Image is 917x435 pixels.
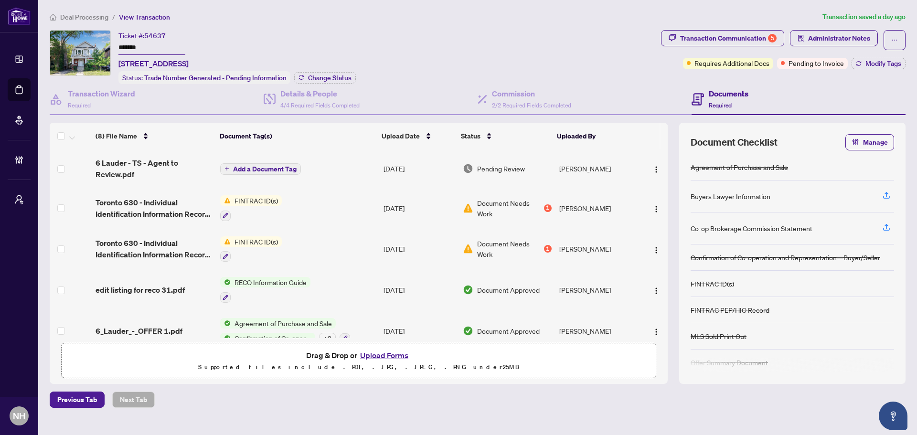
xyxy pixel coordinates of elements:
span: Document Needs Work [477,238,542,259]
img: Status Icon [220,195,231,206]
div: + 2 [319,333,336,343]
img: Logo [652,166,660,173]
h4: Transaction Wizard [68,88,135,99]
div: Agreement of Purchase and Sale [691,162,788,172]
img: Document Status [463,203,473,213]
img: Status Icon [220,277,231,287]
span: Agreement of Purchase and Sale [231,318,336,329]
span: Pending to Invoice [789,58,844,68]
span: Required [68,102,91,109]
img: Status Icon [220,318,231,329]
span: Deal Processing [60,13,108,21]
button: Upload Forms [357,349,411,361]
button: Add a Document Tag [220,162,301,175]
span: 54637 [144,32,166,40]
article: Transaction saved a day ago [822,11,906,22]
span: 4/4 Required Fields Completed [280,102,360,109]
span: Requires Additional Docs [694,58,769,68]
button: Status IconFINTRAC ID(s) [220,195,282,221]
div: Confirmation of Co-operation and Representation—Buyer/Seller [691,252,880,263]
span: edit listing for reco 31.pdf [96,284,185,296]
th: Uploaded By [553,123,638,149]
button: Logo [649,201,664,216]
span: [STREET_ADDRESS] [118,58,189,69]
span: 6_Lauder_-_OFFER 1.pdf [96,325,182,337]
span: FINTRAC ID(s) [231,195,282,206]
img: Logo [652,246,660,254]
button: Logo [649,282,664,297]
span: NH [13,409,25,423]
div: 1 [544,204,552,212]
button: Open asap [879,402,907,430]
span: Modify Tags [865,60,901,67]
img: Document Status [463,163,473,174]
td: [DATE] [380,310,459,351]
button: Transaction Communication5 [661,30,784,46]
td: [PERSON_NAME] [555,269,640,310]
div: MLS Sold Print Out [691,331,746,341]
span: Manage [863,135,888,150]
img: Logo [652,328,660,336]
img: Document Status [463,285,473,295]
p: Supported files include .PDF, .JPG, .JPEG, .PNG under 25 MB [67,361,650,373]
span: 2/2 Required Fields Completed [492,102,571,109]
span: Toronto 630 - Individual Identification Information Record 6.pdf [96,197,213,220]
span: Drag & Drop or [306,349,411,361]
span: Confirmation of Co-operation and Representation—Buyer/Seller [231,333,315,343]
span: 6 Lauder - TS - Agent to Review.pdf [96,157,213,180]
div: FINTRAC PEP/HIO Record [691,305,769,315]
img: Document Status [463,244,473,254]
h4: Commission [492,88,571,99]
button: Change Status [294,72,356,84]
td: [PERSON_NAME] [555,310,640,351]
button: Status IconAgreement of Purchase and SaleStatus IconConfirmation of Co-operation and Representati... [220,318,350,344]
span: Add a Document Tag [233,166,297,172]
div: Status: [118,71,290,84]
img: Status Icon [220,236,231,247]
span: Document Checklist [691,136,778,149]
h4: Documents [709,88,748,99]
th: Upload Date [378,123,457,149]
td: [DATE] [380,188,459,229]
span: Trade Number Generated - Pending Information [144,74,287,82]
th: Status [457,123,553,149]
span: solution [798,35,804,42]
span: home [50,14,56,21]
span: Previous Tab [57,392,97,407]
span: Document Approved [477,326,540,336]
span: Required [709,102,732,109]
div: 5 [768,34,777,42]
button: Add a Document Tag [220,163,301,175]
button: Status IconFINTRAC ID(s) [220,236,282,262]
button: Next Tab [112,392,155,408]
button: Previous Tab [50,392,105,408]
span: Toronto 630 - Individual Identification Information Record 7.pdf [96,237,213,260]
button: Status IconRECO Information Guide [220,277,310,303]
img: Document Status [463,326,473,336]
span: RECO Information Guide [231,277,310,287]
td: [PERSON_NAME] [555,149,640,188]
div: Ticket #: [118,30,166,41]
span: (8) File Name [96,131,137,141]
button: Logo [649,323,664,339]
span: ellipsis [891,37,898,43]
div: 1 [544,245,552,253]
img: Logo [652,287,660,295]
div: Transaction Communication [680,31,777,46]
span: user-switch [14,195,24,204]
th: Document Tag(s) [216,123,378,149]
span: Drag & Drop orUpload FormsSupported files include .PDF, .JPG, .JPEG, .PNG under25MB [62,343,656,379]
span: plus [224,166,229,171]
span: Change Status [308,74,352,81]
div: FINTRAC ID(s) [691,278,734,289]
div: Co-op Brokerage Commission Statement [691,223,812,233]
span: Upload Date [382,131,420,141]
button: Administrator Notes [790,30,878,46]
img: Logo [652,205,660,213]
span: View Transaction [119,13,170,21]
h4: Details & People [280,88,360,99]
td: [DATE] [380,269,459,310]
span: Status [461,131,480,141]
li: / [112,11,115,22]
td: [DATE] [380,149,459,188]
